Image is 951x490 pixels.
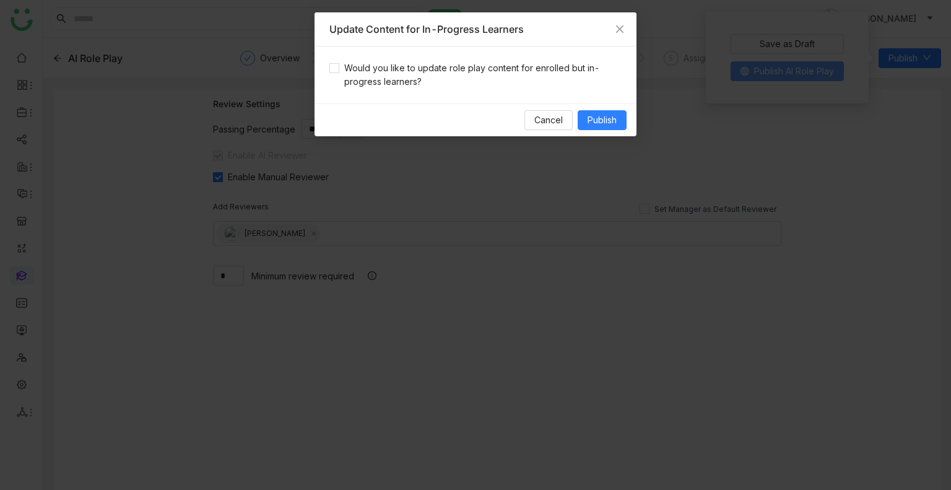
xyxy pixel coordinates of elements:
[339,61,622,89] span: Would you like to update role play content for enrolled but in-progress learners?
[329,22,622,36] div: Update Content for In-Progress Learners
[534,113,563,127] span: Cancel
[603,12,636,46] button: Close
[588,113,617,127] span: Publish
[524,110,573,130] button: Cancel
[578,110,627,130] button: Publish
